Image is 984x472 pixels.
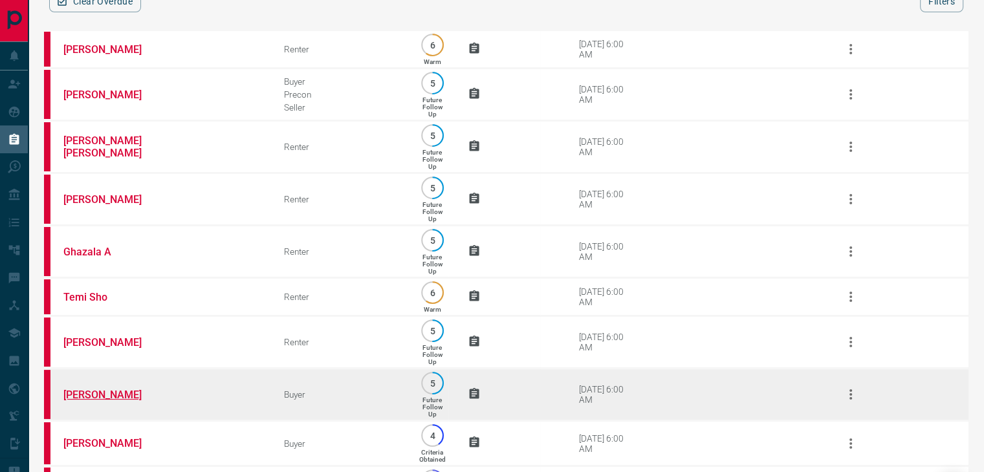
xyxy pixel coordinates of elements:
p: Criteria Obtained [419,449,446,463]
div: property.ca [44,370,50,419]
div: property.ca [44,175,50,224]
div: Renter [284,44,397,54]
div: [DATE] 6:00 AM [579,189,634,209]
a: [PERSON_NAME] [63,437,160,449]
a: [PERSON_NAME] [63,89,160,101]
div: Renter [284,142,397,152]
p: Warm [424,58,441,65]
div: Seller [284,102,397,113]
div: property.ca [44,317,50,367]
p: Future Follow Up [422,201,443,222]
p: Future Follow Up [422,396,443,418]
div: Renter [284,292,397,302]
p: Future Follow Up [422,96,443,118]
div: [DATE] 6:00 AM [579,433,634,454]
p: Future Follow Up [422,253,443,275]
p: 5 [428,326,437,336]
div: [DATE] 6:00 AM [579,136,634,157]
div: [DATE] 6:00 AM [579,84,634,105]
a: [PERSON_NAME] [PERSON_NAME] [63,134,160,159]
p: 5 [428,183,437,193]
a: [PERSON_NAME] [63,389,160,401]
p: 6 [428,40,437,50]
div: property.ca [44,422,50,464]
p: 5 [428,378,437,388]
div: Renter [284,337,397,347]
a: Temi Sho [63,291,160,303]
div: Buyer [284,438,397,449]
div: property.ca [44,70,50,119]
div: property.ca [44,122,50,171]
a: [PERSON_NAME] [63,43,160,56]
div: Buyer [284,76,397,87]
p: 5 [428,131,437,140]
div: property.ca [44,227,50,276]
div: property.ca [44,279,50,314]
p: 6 [428,288,437,297]
p: Future Follow Up [422,344,443,365]
div: [DATE] 6:00 AM [579,241,634,262]
p: Future Follow Up [422,149,443,170]
div: [DATE] 6:00 AM [579,332,634,352]
div: [DATE] 6:00 AM [579,286,634,307]
p: 5 [428,78,437,88]
a: [PERSON_NAME] [63,193,160,206]
a: [PERSON_NAME] [63,336,160,349]
div: property.ca [44,32,50,67]
div: [DATE] 6:00 AM [579,384,634,405]
div: Buyer [284,389,397,400]
div: Renter [284,194,397,204]
div: Renter [284,246,397,257]
a: Ghazala A [63,246,160,258]
div: Precon [284,89,397,100]
p: Warm [424,306,441,313]
p: 4 [428,431,437,440]
div: [DATE] 6:00 AM [579,39,634,59]
p: 5 [428,235,437,245]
